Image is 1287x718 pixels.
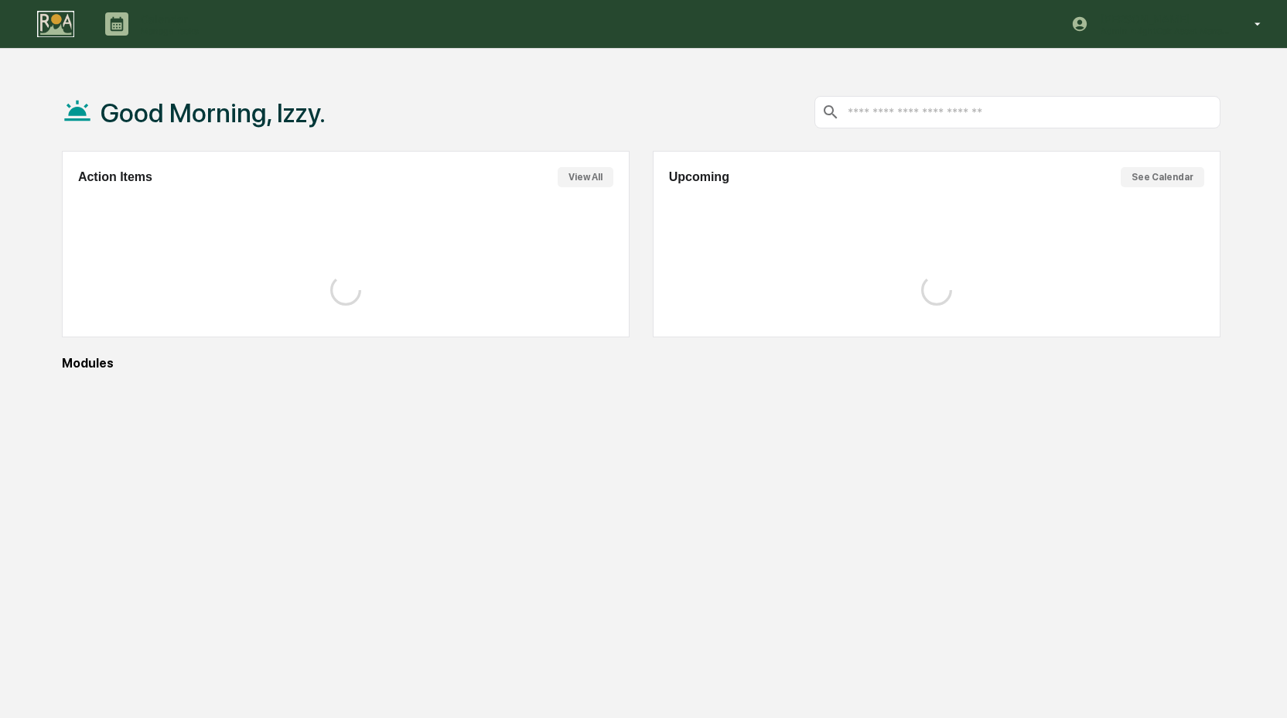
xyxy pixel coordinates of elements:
[1088,12,1232,26] p: [PERSON_NAME]
[669,170,729,184] h2: Upcoming
[37,11,74,38] img: logo
[558,167,613,187] button: View All
[78,170,152,184] h2: Action Items
[1121,167,1204,187] button: See Calendar
[101,97,326,128] h1: Good Morning, Izzy.
[128,12,207,26] p: Calendar
[128,26,207,36] p: Manage Tasks
[62,356,1220,371] div: Modules
[1088,26,1232,36] p: Admin • RightOak Asset Management, LLC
